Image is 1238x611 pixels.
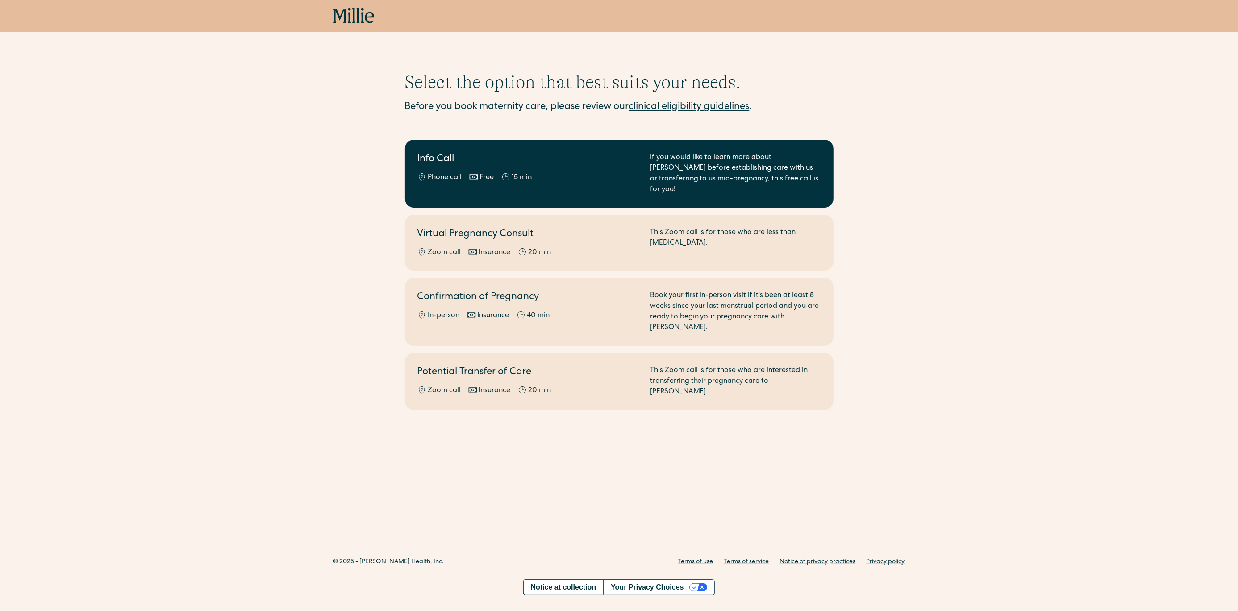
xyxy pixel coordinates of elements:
div: Insurance [479,385,511,396]
h1: Select the option that best suits your needs. [405,71,834,93]
a: Terms of use [678,557,713,567]
a: Privacy policy [867,557,905,567]
h2: Info Call [417,152,639,167]
div: 20 min [529,385,551,396]
div: 15 min [512,172,532,183]
div: Insurance [478,310,509,321]
div: Insurance [479,247,511,258]
div: Phone call [428,172,462,183]
div: In-person [428,310,460,321]
a: Notice at collection [524,580,604,595]
div: Before you book maternity care, please review our . [405,100,834,115]
h2: Confirmation of Pregnancy [417,290,639,305]
a: Info CallPhone callFree15 minIf you would like to learn more about [PERSON_NAME] before establish... [405,140,834,208]
div: This Zoom call is for those who are interested in transferring their pregnancy care to [PERSON_NA... [650,365,821,398]
div: Zoom call [428,247,461,258]
a: Virtual Pregnancy ConsultZoom callInsurance20 minThis Zoom call is for those who are less than [M... [405,215,834,271]
div: Book your first in-person visit if it's been at least 8 weeks since your last menstrual period an... [650,290,821,333]
div: This Zoom call is for those who are less than [MEDICAL_DATA]. [650,227,821,258]
div: © 2025 - [PERSON_NAME] Health, Inc. [333,557,444,567]
div: Free [480,172,494,183]
h2: Virtual Pregnancy Consult [417,227,639,242]
div: 40 min [527,310,550,321]
div: If you would like to learn more about [PERSON_NAME] before establishing care with us or transferr... [650,152,821,195]
a: Confirmation of PregnancyIn-personInsurance40 minBook your first in-person visit if it's been at ... [405,278,834,346]
div: Zoom call [428,385,461,396]
a: Potential Transfer of CareZoom callInsurance20 minThis Zoom call is for those who are interested ... [405,353,834,410]
h2: Potential Transfer of Care [417,365,639,380]
a: Terms of service [724,557,769,567]
a: clinical eligibility guidelines [629,102,750,112]
a: Notice of privacy practices [780,557,856,567]
div: 20 min [529,247,551,258]
button: Your Privacy Choices [603,580,714,595]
